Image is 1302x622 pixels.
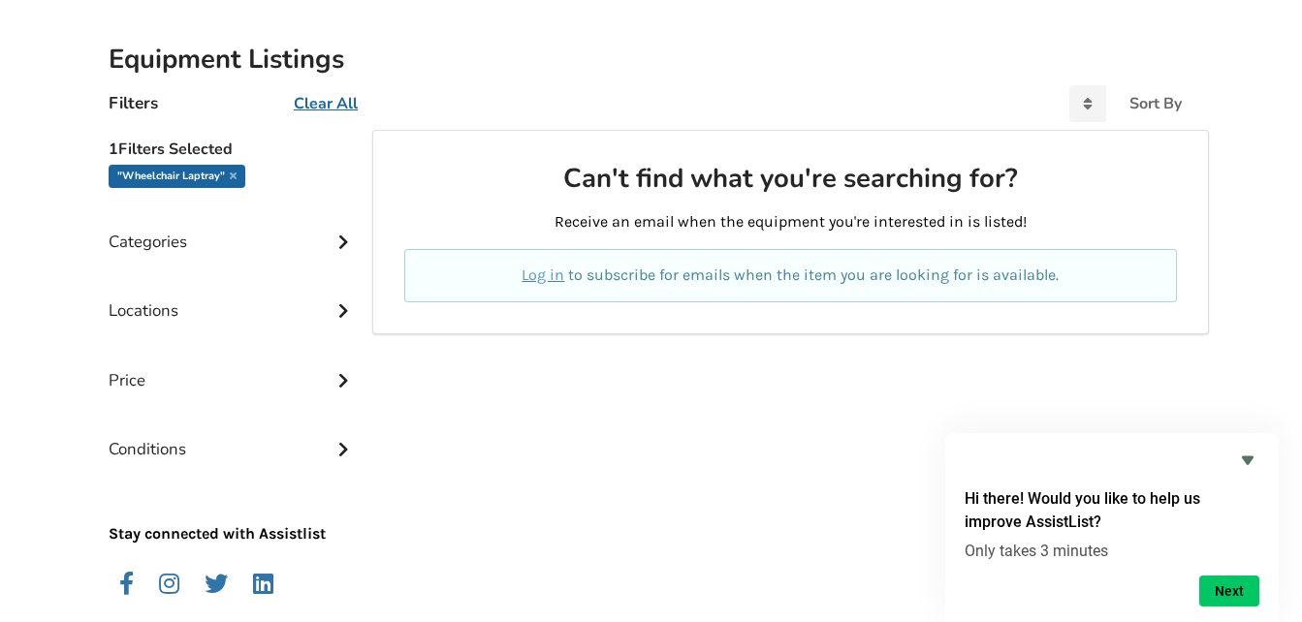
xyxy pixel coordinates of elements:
[109,400,357,469] div: Conditions
[109,165,245,188] div: "wheelchair laptray"
[1199,575,1259,606] button: Next question
[428,264,1154,287] p: to subscribe for emails when the item you are looking for is available.
[1129,96,1182,111] div: Sort By
[294,93,358,114] u: Clear All
[965,487,1259,534] h2: Hi there! Would you like to help us improve AssistList?
[965,542,1259,560] p: Only takes 3 minutes
[109,43,1193,77] h2: Equipment Listings
[1236,449,1259,472] button: Hide survey
[404,162,1177,196] h2: Can't find what you're searching for?
[109,193,357,262] div: Categories
[404,211,1177,233] p: Receive an email when the equipment you're interested in is listed!
[522,265,564,284] a: Log in
[109,262,357,330] div: Locations
[965,449,1259,606] div: Hi there! Would you like to help us improve AssistList?
[109,130,357,165] h5: 1 Filters Selected
[109,92,158,114] h4: Filters
[109,469,357,545] p: Stay connected with Assistlist
[109,331,357,400] div: Price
